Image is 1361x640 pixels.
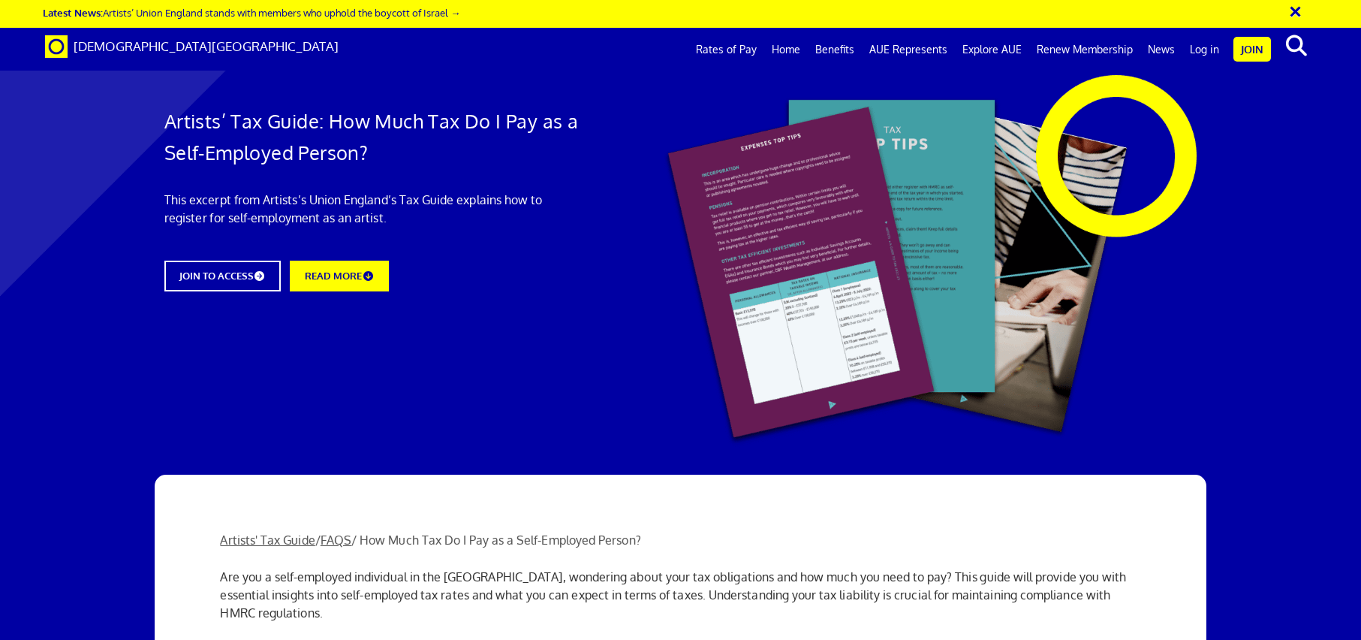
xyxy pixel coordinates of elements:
[220,533,315,548] a: Artists' Tax Guide
[688,31,764,68] a: Rates of Pay
[764,31,808,68] a: Home
[34,28,350,65] a: Brand [DEMOGRAPHIC_DATA][GEOGRAPHIC_DATA]
[43,6,460,19] a: Latest News:Artists’ Union England stands with members who uphold the boycott of Israel →
[43,6,103,19] strong: Latest News:
[808,31,862,68] a: Benefits
[955,31,1029,68] a: Explore AUE
[1182,31,1227,68] a: Log in
[290,261,389,291] a: READ MORE
[1233,37,1271,62] a: Join
[321,533,351,548] a: FAQS
[220,533,640,548] span: / / How Much Tax Do I Pay as a Self-Employed Person?
[1274,30,1320,62] button: search
[220,568,1140,622] p: Are you a self-employed individual in the [GEOGRAPHIC_DATA], wondering about your tax obligations...
[862,31,955,68] a: AUE Represents
[1029,31,1140,68] a: Renew Membership
[164,105,582,168] h1: Artists’ Tax Guide: How Much Tax Do I Pay as a Self-Employed Person?
[164,261,281,291] a: JOIN TO ACCESS
[74,38,339,54] span: [DEMOGRAPHIC_DATA][GEOGRAPHIC_DATA]
[164,191,582,227] p: This excerpt from Artists’s Union England’s Tax Guide explains how to register for self-employmen...
[1140,31,1182,68] a: News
